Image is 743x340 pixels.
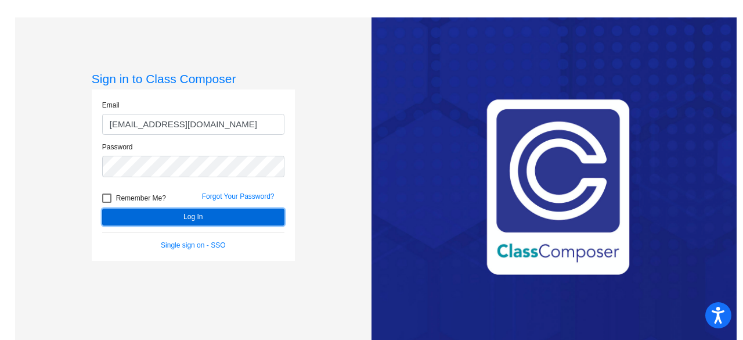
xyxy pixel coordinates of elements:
button: Log In [102,209,284,226]
span: Remember Me? [116,191,166,205]
a: Forgot Your Password? [202,192,275,201]
label: Password [102,142,133,152]
a: Single sign on - SSO [161,241,225,249]
label: Email [102,100,120,110]
h3: Sign in to Class Composer [92,71,295,86]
